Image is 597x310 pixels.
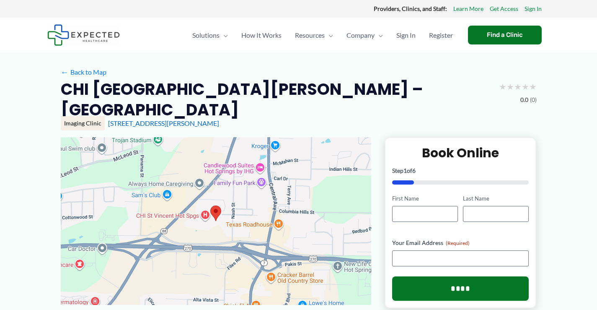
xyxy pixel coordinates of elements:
span: ★ [514,79,522,94]
span: Sign In [396,21,416,50]
span: How It Works [241,21,282,50]
span: (0) [530,94,537,105]
a: [STREET_ADDRESS][PERSON_NAME] [108,119,219,127]
a: ←Back to Map [61,66,106,78]
span: 6 [412,167,416,174]
span: ★ [499,79,507,94]
nav: Primary Site Navigation [186,21,460,50]
a: CompanyMenu Toggle [340,21,390,50]
img: Expected Healthcare Logo - side, dark font, small [47,24,120,46]
div: Imaging Clinic [61,116,105,130]
span: (Required) [446,240,470,246]
label: Your Email Address [392,239,529,247]
a: Learn More [453,3,483,14]
p: Step of [392,168,529,174]
span: ★ [529,79,537,94]
span: Register [429,21,453,50]
span: ★ [522,79,529,94]
span: ★ [507,79,514,94]
span: 1 [403,167,407,174]
span: 0.0 [520,94,528,105]
a: Find a Clinic [468,26,542,44]
a: Register [422,21,460,50]
h2: Book Online [392,145,529,161]
span: Resources [295,21,325,50]
span: Menu Toggle [325,21,333,50]
a: Get Access [490,3,518,14]
span: Company [346,21,375,50]
label: First Name [392,195,458,203]
a: How It Works [235,21,288,50]
a: Sign In [390,21,422,50]
span: Solutions [192,21,220,50]
span: Menu Toggle [220,21,228,50]
span: Menu Toggle [375,21,383,50]
a: Sign In [525,3,542,14]
span: ← [61,68,69,76]
a: SolutionsMenu Toggle [186,21,235,50]
label: Last Name [463,195,529,203]
a: ResourcesMenu Toggle [288,21,340,50]
h2: CHI [GEOGRAPHIC_DATA][PERSON_NAME] – [GEOGRAPHIC_DATA] [61,79,492,120]
strong: Providers, Clinics, and Staff: [374,5,447,12]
